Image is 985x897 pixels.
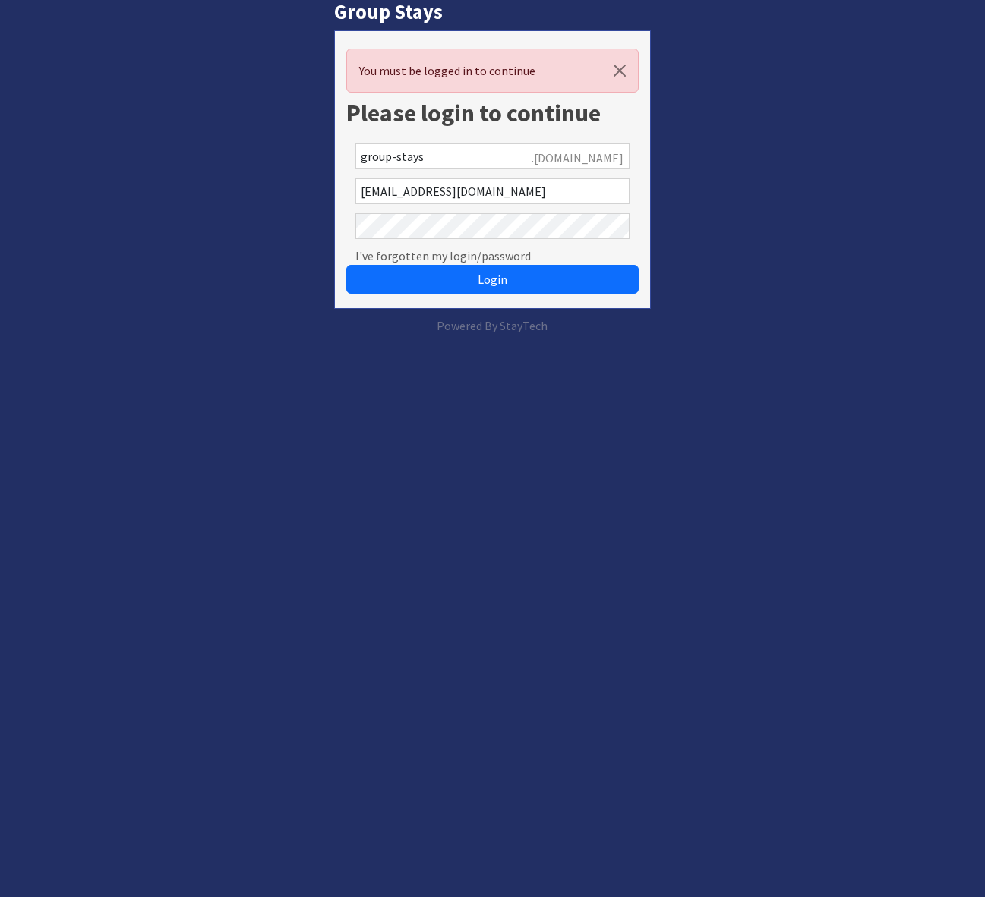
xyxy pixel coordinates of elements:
[355,247,531,265] a: I've forgotten my login/password
[334,316,650,335] p: Powered By StayTech
[346,265,638,294] button: Login
[478,272,507,287] span: Login
[355,178,629,204] input: Email
[346,49,638,93] div: You must be logged in to continue
[532,149,624,167] span: .[DOMAIN_NAME]
[355,143,629,169] input: Account Reference
[346,99,638,127] h1: Please login to continue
